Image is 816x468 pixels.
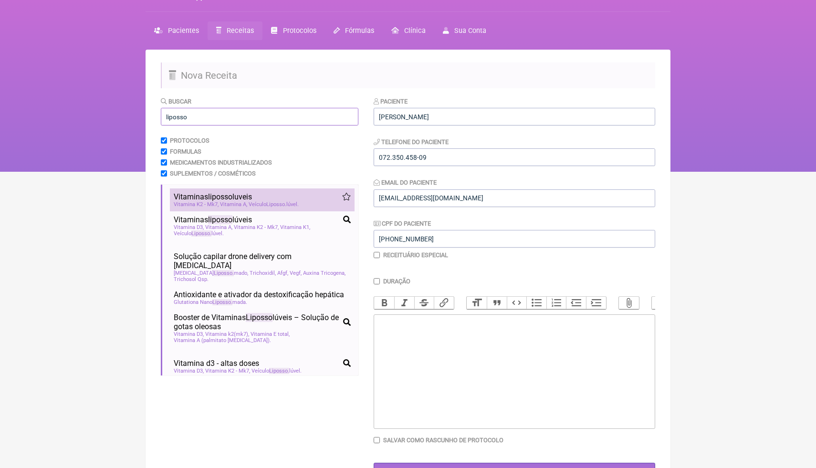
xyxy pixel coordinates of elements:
[174,331,204,337] span: Vitamina D3
[220,201,247,208] span: Vitamina A
[269,368,289,374] span: Liposso
[546,297,566,309] button: Numbers
[174,201,219,208] span: Vitamina K2 - Mk7
[174,337,271,343] span: Vitamina A (palmitato [MEDICAL_DATA])
[174,270,248,276] span: [MEDICAL_DATA] mado
[251,331,290,337] span: Vitamina E total
[394,297,414,309] button: Italic
[227,27,254,35] span: Receitas
[374,179,437,186] label: Email do Paciente
[280,224,310,230] span: Vitamina K1
[383,251,448,259] label: Receituário Especial
[383,437,503,444] label: Salvar como rascunho de Protocolo
[526,297,546,309] button: Bullets
[174,299,247,305] span: Glutationa Nano mada
[208,215,232,224] span: liposso
[266,201,286,208] span: Liposso
[161,62,655,88] h2: Nova Receita
[290,270,302,276] span: Vegf
[383,21,434,40] a: Clínica
[170,159,272,166] label: Medicamentos Industrializados
[652,297,672,309] button: Undo
[434,297,454,309] button: Link
[277,270,288,276] span: Afgf
[174,230,224,237] span: Veículo lúvel
[146,21,208,40] a: Pacientes
[212,299,232,305] span: Liposso
[174,276,209,282] span: Trichosol Qsp
[174,192,252,201] span: Vitaminas luveis
[191,230,211,237] span: Liposso
[170,137,209,144] label: Protocolos
[249,201,299,208] span: Veículo lúvel
[205,224,232,230] span: Vitamina A
[205,368,250,374] span: Vitamina K2 - Mk7
[174,368,204,374] span: Vitamina D3
[208,21,262,40] a: Receitas
[434,21,495,40] a: Sua Conta
[208,192,232,201] span: liposso
[383,278,410,285] label: Duração
[374,98,408,105] label: Paciente
[566,297,586,309] button: Decrease Level
[487,297,507,309] button: Quote
[250,270,276,276] span: Trichoxidil
[345,27,374,35] span: Fórmulas
[161,108,358,125] input: exemplo: emagrecimento, ansiedade
[374,138,449,146] label: Telefone do Paciente
[374,297,394,309] button: Bold
[374,220,431,227] label: CPF do Paciente
[205,331,249,337] span: Vitamina k2(mk7)
[325,21,383,40] a: Fórmulas
[586,297,606,309] button: Increase Level
[283,27,316,35] span: Protocolos
[619,297,639,309] button: Attach Files
[234,224,279,230] span: Vitamina K2 - Mk7
[174,215,252,224] span: Vitaminas lúveis
[174,313,339,331] span: Booster de Vitaminas lúveis – Solução de gotas oleosas
[174,224,204,230] span: Vitamina D3
[404,27,426,35] span: Clínica
[467,297,487,309] button: Heading
[262,21,324,40] a: Protocolos
[454,27,486,35] span: Sua Conta
[161,98,191,105] label: Buscar
[251,368,302,374] span: Veículo lúvel
[414,297,434,309] button: Strikethrough
[168,27,199,35] span: Pacientes
[174,252,351,270] span: Solução capilar drone delivery com [MEDICAL_DATA]
[246,313,272,322] span: Liposso
[214,270,234,276] span: Liposso
[174,359,259,368] span: Vitamina d3 - altas doses
[170,148,201,155] label: Formulas
[174,290,344,299] span: Antioxidante e ativador da destoxificação hepática
[507,297,527,309] button: Code
[303,270,345,276] span: Auxina Tricogena
[170,170,256,177] label: Suplementos / Cosméticos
